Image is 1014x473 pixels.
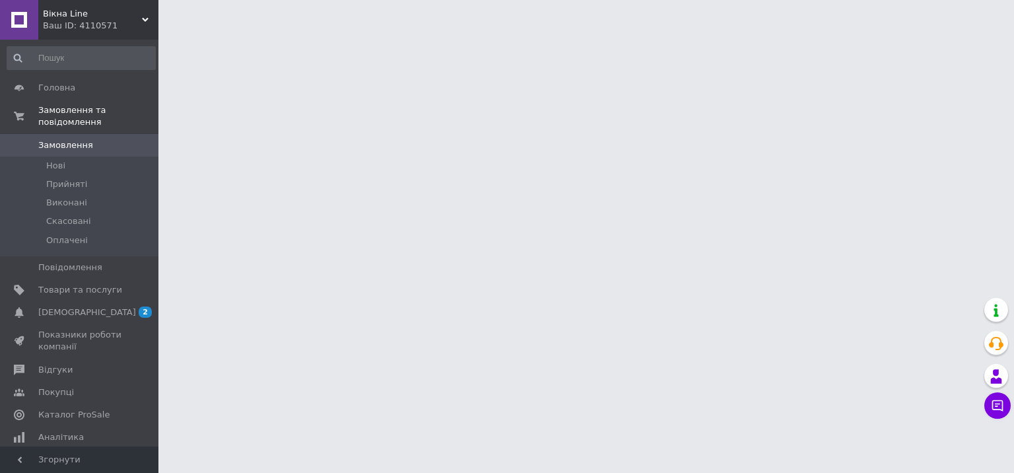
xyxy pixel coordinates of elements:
span: Нові [46,160,65,172]
span: Показники роботи компанії [38,329,122,353]
span: Відгуки [38,364,73,376]
span: 2 [139,307,152,318]
span: Прийняті [46,178,87,190]
span: Покупці [38,386,74,398]
span: Аналітика [38,431,84,443]
span: Скасовані [46,215,91,227]
input: Пошук [7,46,156,70]
div: Ваш ID: 4110571 [43,20,158,32]
span: Оплачені [46,235,88,246]
span: [DEMOGRAPHIC_DATA] [38,307,136,318]
span: Головна [38,82,75,94]
span: Товари та послуги [38,284,122,296]
span: Виконані [46,197,87,209]
span: Замовлення та повідомлення [38,104,158,128]
button: Чат з покупцем [984,392,1011,419]
span: Повідомлення [38,262,102,273]
span: Вікна Line [43,8,142,20]
span: Замовлення [38,139,93,151]
span: Каталог ProSale [38,409,110,421]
